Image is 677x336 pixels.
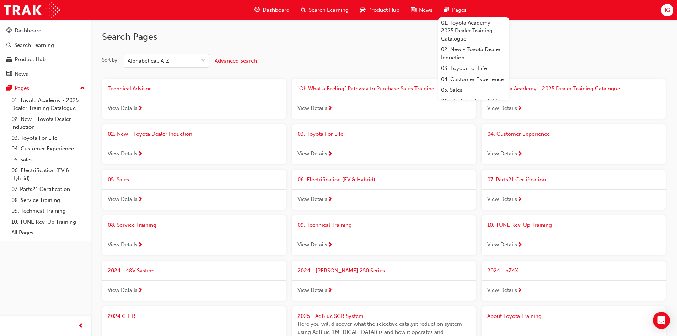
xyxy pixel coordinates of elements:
[215,58,257,64] span: Advanced Search
[138,151,143,158] span: next-icon
[102,31,666,43] h2: Search Pages
[102,261,286,301] a: 2024 - 48V SystemView Details
[201,56,206,65] span: down-icon
[327,197,333,203] span: next-icon
[438,63,509,74] a: 03. Toyota For Life
[102,124,286,164] a: 02. New - Toyota Dealer InductionView Details
[3,82,88,95] button: Pages
[517,197,522,203] span: next-icon
[9,217,88,228] a: 10. TUNE Rev-Up Training
[487,131,550,137] span: 04. Customer Experience
[297,222,352,228] span: 09. Technical Training
[327,106,333,112] span: next-icon
[9,206,88,217] a: 09. Technical Training
[138,288,143,294] span: next-icon
[4,2,60,18] a: Trak
[309,6,349,14] span: Search Learning
[108,131,192,137] span: 02. New - Toyota Dealer Induction
[452,6,467,14] span: Pages
[215,54,257,68] button: Advanced Search
[438,17,509,44] a: 01. Toyota Academy - 2025 Dealer Training Catalogue
[487,104,517,112] span: View Details
[15,27,42,35] div: Dashboard
[482,170,666,210] a: 07. Parts21 CertificationView Details
[9,195,88,206] a: 08. Service Training
[444,6,449,15] span: pages-icon
[6,28,12,34] span: guage-icon
[138,106,143,112] span: next-icon
[102,170,286,210] a: 05. SalesView Details
[108,267,155,274] span: 2024 - 48V System
[3,68,88,81] a: News
[9,95,88,114] a: 01. Toyota Academy - 2025 Dealer Training Catalogue
[15,84,29,92] div: Pages
[517,242,522,249] span: next-icon
[482,261,666,301] a: 2024 - bZ4XView Details
[138,242,143,249] span: next-icon
[108,150,138,158] span: View Details
[108,286,138,294] span: View Details
[438,96,509,114] a: 06. Electrification (EV & Hybrid)
[102,79,286,119] a: Technical AdvisorView Details
[80,84,85,93] span: up-icon
[487,222,552,228] span: 10. TUNE Rev-Up Training
[295,3,354,17] a: search-iconSearch Learning
[487,85,620,92] span: 01. Toyota Academy - 2025 Dealer Training Catalogue
[297,150,327,158] span: View Details
[405,3,438,17] a: news-iconNews
[292,79,476,119] a: "Oh What a Feeling" Pathway to Purchase Sales TrainingView Details
[368,6,399,14] span: Product Hub
[138,197,143,203] span: next-icon
[297,195,327,203] span: View Details
[297,286,327,294] span: View Details
[108,195,138,203] span: View Details
[438,3,472,17] a: pages-iconPages
[9,184,88,195] a: 07. Parts21 Certification
[108,313,135,319] span: 2024 C-HR
[487,150,517,158] span: View Details
[517,106,522,112] span: next-icon
[249,3,295,17] a: guage-iconDashboard
[438,74,509,85] a: 04. Customer Experience
[15,55,46,64] div: Product Hub
[3,53,88,66] a: Product Hub
[263,6,290,14] span: Dashboard
[360,6,365,15] span: car-icon
[653,312,670,329] div: Open Intercom Messenger
[487,176,546,183] span: 07. Parts21 Certification
[665,6,670,14] span: IG
[301,6,306,15] span: search-icon
[108,104,138,112] span: View Details
[9,165,88,184] a: 06. Electrification (EV & Hybrid)
[9,227,88,238] a: All Pages
[14,41,54,49] div: Search Learning
[517,151,522,158] span: next-icon
[297,131,343,137] span: 03. Toyota For Life
[438,44,509,63] a: 02. New - Toyota Dealer Induction
[128,57,169,65] div: Alphabetical: A-Z
[292,261,476,301] a: 2024 - [PERSON_NAME] 250 SeriesView Details
[327,242,333,249] span: next-icon
[15,70,28,78] div: News
[487,195,517,203] span: View Details
[3,39,88,52] a: Search Learning
[6,42,11,49] span: search-icon
[297,241,327,249] span: View Details
[517,288,522,294] span: next-icon
[297,176,375,183] span: 06. Electrification (EV & Hybrid)
[419,6,432,14] span: News
[102,215,286,255] a: 08. Service TrainingView Details
[438,85,509,96] a: 05. Sales
[108,85,151,92] span: Technical Advisor
[9,133,88,144] a: 03. Toyota For Life
[487,286,517,294] span: View Details
[108,176,129,183] span: 05. Sales
[327,288,333,294] span: next-icon
[297,85,435,92] span: "Oh What a Feeling" Pathway to Purchase Sales Training
[6,57,12,63] span: car-icon
[411,6,416,15] span: news-icon
[3,24,88,37] a: Dashboard
[6,85,12,92] span: pages-icon
[487,267,518,274] span: 2024 - bZ4X
[6,71,12,78] span: news-icon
